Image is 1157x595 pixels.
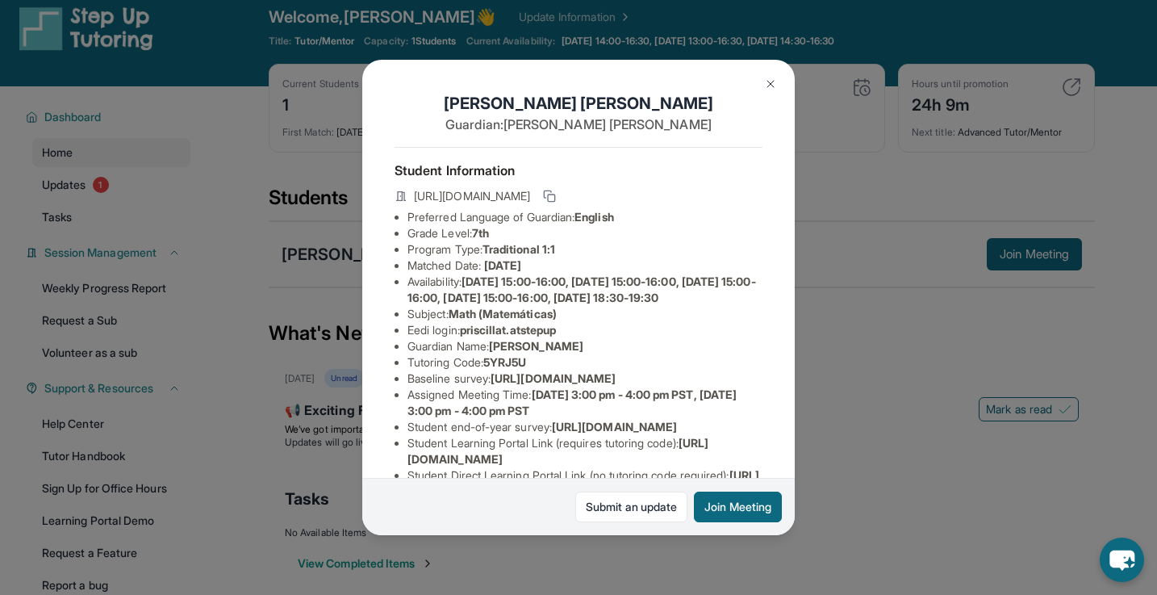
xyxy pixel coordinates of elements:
[407,322,762,338] li: Eedi login :
[460,323,556,337] span: priscillat.atstepup
[1100,538,1144,582] button: chat-button
[395,92,762,115] h1: [PERSON_NAME] [PERSON_NAME]
[407,354,762,371] li: Tutoring Code :
[395,161,762,180] h4: Student Information
[407,338,762,354] li: Guardian Name :
[407,274,756,304] span: [DATE] 15:00-16:00, [DATE] 15:00-16:00, [DATE] 15:00-16:00, [DATE] 15:00-16:00, [DATE] 18:30-19:30
[489,339,583,353] span: [PERSON_NAME]
[449,307,557,321] span: Math (Matemáticas)
[472,226,489,240] span: 7th
[482,242,555,256] span: Traditional 1:1
[491,371,616,385] span: [URL][DOMAIN_NAME]
[407,467,762,500] li: Student Direct Learning Portal Link (no tutoring code required) :
[484,258,521,272] span: [DATE]
[395,115,762,134] p: Guardian: [PERSON_NAME] [PERSON_NAME]
[764,78,777,90] img: Close Icon
[407,274,762,306] li: Availability:
[407,371,762,387] li: Baseline survey :
[552,420,677,434] span: [URL][DOMAIN_NAME]
[574,210,614,224] span: English
[483,355,526,369] span: 5YRJ5U
[407,209,762,225] li: Preferred Language of Guardian:
[407,225,762,241] li: Grade Level:
[540,186,559,206] button: Copy link
[407,419,762,435] li: Student end-of-year survey :
[414,188,530,204] span: [URL][DOMAIN_NAME]
[407,388,737,417] span: [DATE] 3:00 pm - 4:00 pm PST, [DATE] 3:00 pm - 4:00 pm PST
[575,492,687,522] a: Submit an update
[694,492,782,522] button: Join Meeting
[407,258,762,274] li: Matched Date:
[407,387,762,419] li: Assigned Meeting Time :
[407,435,762,467] li: Student Learning Portal Link (requires tutoring code) :
[407,306,762,322] li: Subject :
[407,241,762,258] li: Program Type:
